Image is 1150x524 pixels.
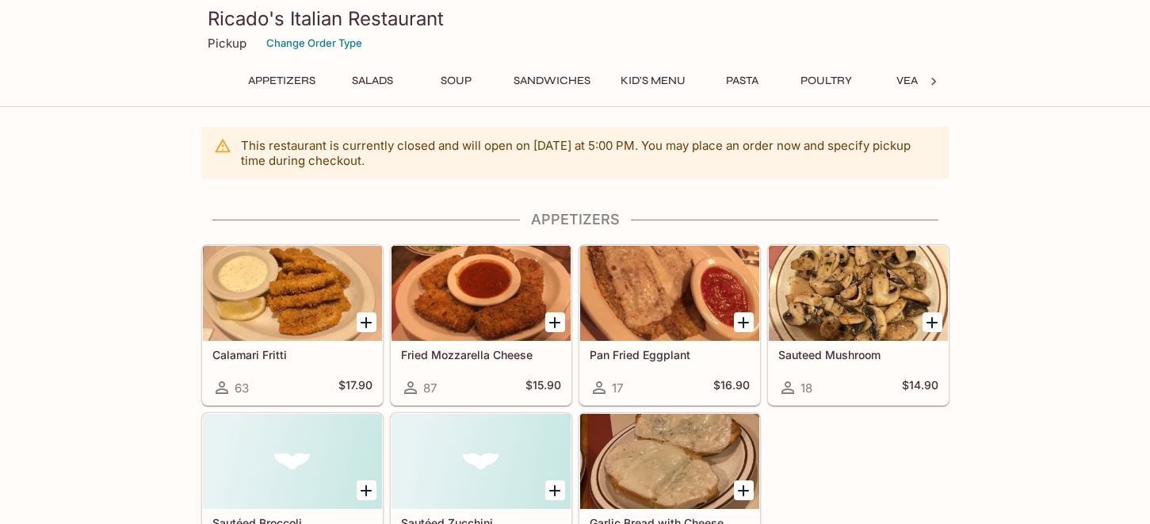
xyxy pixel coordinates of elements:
button: Poultry [791,70,862,92]
a: Sauteed Mushroom18$14.90 [768,245,949,405]
button: Add Calamari Fritti [357,312,376,332]
a: Calamari Fritti63$17.90 [202,245,383,405]
div: Garlic Bread with Cheese [580,414,759,509]
button: Kid's Menu [612,70,694,92]
p: This restaurant is currently closed and will open on [DATE] at 5:00 PM . You may place an order n... [241,138,937,168]
button: Change Order Type [259,31,369,55]
span: 63 [235,381,249,396]
button: Appetizers [239,70,324,92]
h4: Appetizers [201,211,949,228]
button: Pasta [707,70,778,92]
h5: $16.90 [713,378,750,397]
button: Add Pan Fried Eggplant [734,312,754,332]
button: Soup [421,70,492,92]
span: 18 [800,381,812,396]
a: Fried Mozzarella Cheese87$15.90 [391,245,571,405]
span: 17 [612,381,623,396]
span: 87 [423,381,437,396]
h3: Ricado's Italian Restaurant [208,6,943,31]
div: Fried Mozzarella Cheese [392,246,571,341]
a: Pan Fried Eggplant17$16.90 [579,245,760,405]
h5: $14.90 [902,378,938,397]
h5: Sauteed Mushroom [778,348,938,361]
h5: $15.90 [525,378,561,397]
div: Pan Fried Eggplant [580,246,759,341]
button: Add Sautéed Broccoli [357,480,376,500]
button: Sandwiches [505,70,599,92]
h5: Pan Fried Eggplant [590,348,750,361]
button: Add Fried Mozzarella Cheese [545,312,565,332]
button: Add Sauteed Mushroom [923,312,942,332]
div: Sautéed Broccoli [203,414,382,509]
button: Salads [337,70,408,92]
div: Calamari Fritti [203,246,382,341]
h5: Fried Mozzarella Cheese [401,348,561,361]
div: Sautéed Zucchini [392,414,571,509]
div: Sauteed Mushroom [769,246,948,341]
h5: $17.90 [338,378,373,397]
button: Add Sautéed Zucchini [545,480,565,500]
p: Pickup [208,36,246,51]
button: Add Garlic Bread with Cheese [734,480,754,500]
h5: Calamari Fritti [212,348,373,361]
button: Veal [875,70,946,92]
